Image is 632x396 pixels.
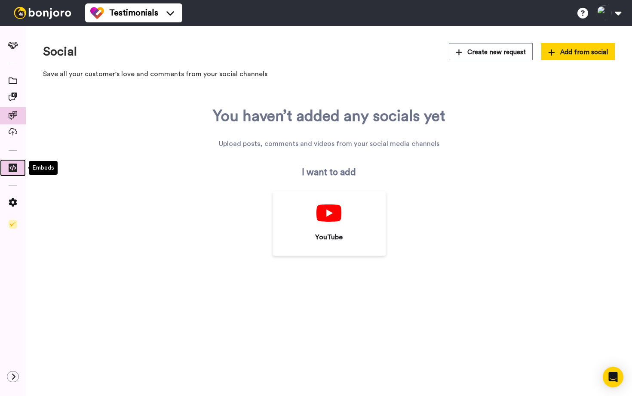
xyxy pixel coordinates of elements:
[29,161,58,175] div: Embeds
[285,232,373,242] div: YouTube
[43,45,77,59] h1: Social
[109,7,158,19] span: Testimonials
[449,43,533,60] button: Create new request
[541,43,615,60] button: Add from social
[219,139,439,149] div: Upload posts, comments and videos from your social media channels
[213,108,445,125] div: You haven’t added any socials yet
[10,7,75,19] img: bj-logo-header-white.svg
[316,204,341,222] img: youtube.svg
[9,220,17,229] img: Checklist.svg
[90,6,104,20] img: tm-color.svg
[603,367,623,387] div: Open Intercom Messenger
[456,48,526,57] span: Create new request
[43,69,615,79] p: Save all your customer's love and comments from your social channels
[548,48,608,57] span: Add from social
[302,166,356,179] div: I want to add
